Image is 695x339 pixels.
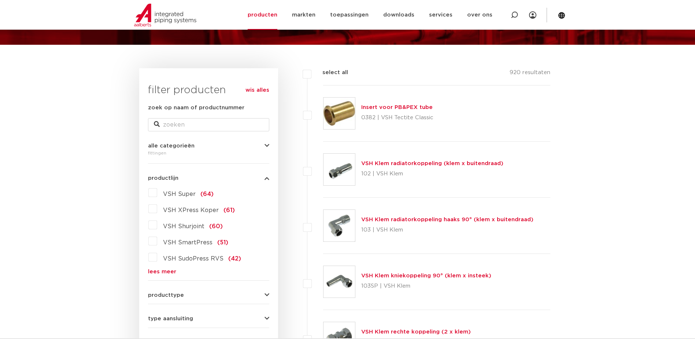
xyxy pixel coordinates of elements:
[361,105,433,110] a: Insert voor PB&PEX tube
[324,98,355,129] img: Thumbnail for Insert voor PB&PEX tube
[148,175,178,181] span: productlijn
[209,223,223,229] span: (60)
[163,223,204,229] span: VSH Shurjoint
[200,191,214,197] span: (64)
[163,207,219,213] span: VSH XPress Koper
[163,191,196,197] span: VSH Super
[361,168,503,180] p: 102 | VSH Klem
[245,86,269,95] a: wis alles
[324,266,355,298] img: Thumbnail for VSH Klem kniekoppeling 90° (klem x insteek)
[510,68,550,80] p: 920 resultaten
[148,143,269,149] button: alle categorieën
[163,240,212,245] span: VSH SmartPress
[361,217,533,222] a: VSH Klem radiatorkoppeling haaks 90° (klem x buitendraad)
[361,273,491,278] a: VSH Klem kniekoppeling 90° (klem x insteek)
[217,240,228,245] span: (51)
[148,292,269,298] button: producttype
[148,143,195,149] span: alle categorieën
[148,292,184,298] span: producttype
[148,149,269,157] div: fittingen
[148,316,269,321] button: type aansluiting
[324,210,355,241] img: Thumbnail for VSH Klem radiatorkoppeling haaks 90° (klem x buitendraad)
[223,207,235,213] span: (61)
[324,154,355,185] img: Thumbnail for VSH Klem radiatorkoppeling (klem x buitendraad)
[148,103,244,112] label: zoek op naam of productnummer
[148,316,193,321] span: type aansluiting
[228,256,241,262] span: (42)
[163,256,223,262] span: VSH SudoPress RVS
[361,112,433,124] p: 0382 | VSH Tectite Classic
[361,329,471,335] a: VSH Klem rechte koppeling (2 x klem)
[361,280,491,292] p: 103SP | VSH Klem
[361,224,533,236] p: 103 | VSH Klem
[148,118,269,131] input: zoeken
[148,83,269,98] h3: filter producten
[148,175,269,181] button: productlijn
[148,269,269,274] a: lees meer
[361,161,503,166] a: VSH Klem radiatorkoppeling (klem x buitendraad)
[311,68,348,77] label: select all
